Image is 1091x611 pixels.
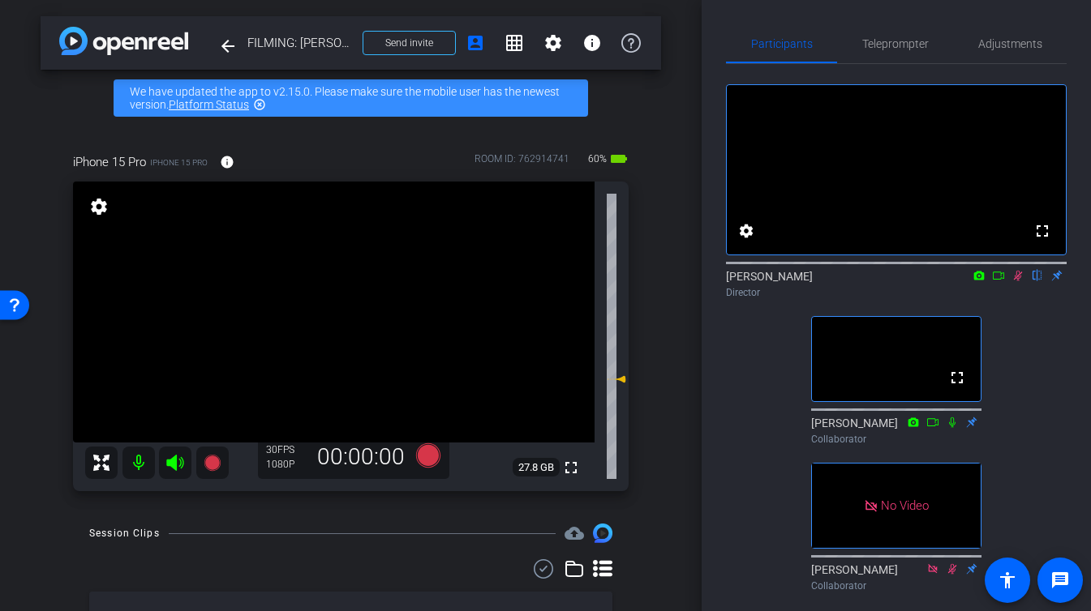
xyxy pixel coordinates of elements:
span: FPS [277,444,294,455]
mat-icon: fullscreen [947,368,967,387]
mat-icon: settings [543,33,563,53]
mat-icon: fullscreen [1033,221,1052,241]
span: Participants [751,38,813,49]
span: Teleprompter [862,38,929,49]
span: Destinations for your clips [565,523,584,543]
mat-icon: flip [1028,267,1047,282]
div: 30 [266,443,307,456]
div: Collaborator [811,579,981,593]
div: [PERSON_NAME] [726,268,1067,300]
span: 60% [586,146,609,172]
div: We have updated the app to v2.15.0. Please make sure the mobile user has the newest version. [114,79,588,117]
span: FILMING: [PERSON_NAME] [247,27,353,59]
div: Director [726,285,1067,300]
span: iPhone 15 Pro [150,156,208,169]
span: iPhone 15 Pro [73,153,146,171]
mat-icon: highlight_off [253,98,266,111]
div: [PERSON_NAME] [811,562,981,593]
button: Send invite [363,31,456,55]
mat-icon: info [220,155,234,169]
mat-icon: cloud_upload [565,523,584,543]
div: 1080P [266,458,307,471]
mat-icon: message [1050,570,1070,590]
div: 00:00:00 [307,443,415,471]
mat-icon: info [582,33,602,53]
mat-icon: account_box [466,33,485,53]
span: Send invite [385,36,433,49]
mat-icon: grid_on [505,33,524,53]
img: Session clips [593,523,612,543]
div: Collaborator [811,432,981,446]
span: Adjustments [978,38,1042,49]
img: app-logo [59,27,188,55]
mat-icon: arrow_back [218,36,238,56]
mat-icon: settings [88,197,110,216]
mat-icon: -6 dB [607,370,626,389]
mat-icon: fullscreen [561,458,581,477]
div: ROOM ID: 762914741 [475,152,569,175]
div: Session Clips [89,525,160,541]
span: No Video [881,498,929,512]
a: Platform Status [169,98,249,111]
span: 27.8 GB [513,458,560,477]
div: [PERSON_NAME] [811,415,981,446]
mat-icon: settings [737,221,756,241]
mat-icon: battery_std [609,149,629,169]
mat-icon: accessibility [998,570,1017,590]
